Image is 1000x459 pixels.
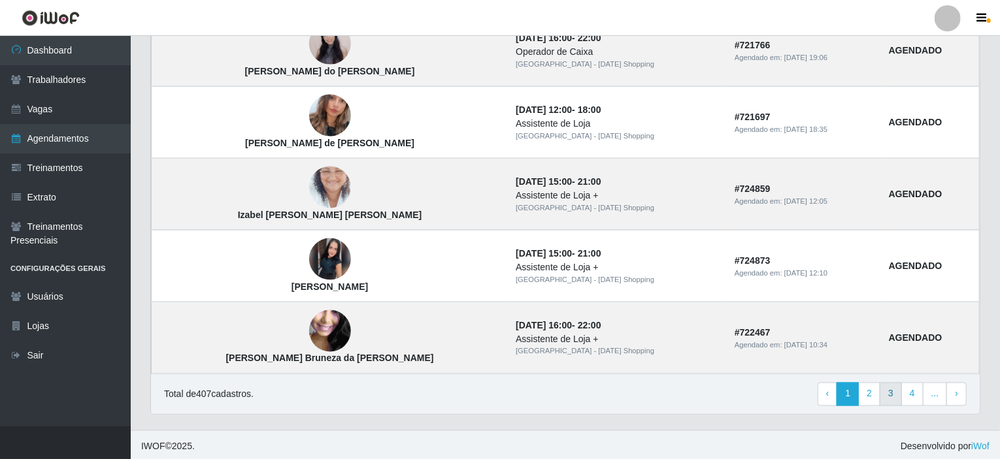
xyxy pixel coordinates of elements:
div: [GEOGRAPHIC_DATA] - [DATE] Shopping [516,131,719,142]
a: 2 [858,383,880,406]
nav: pagination [818,383,967,406]
time: [DATE] 15:00 [516,176,572,187]
div: Agendado em: [735,124,873,135]
time: [DATE] 16:00 [516,33,572,43]
div: Agendado em: [735,196,873,207]
span: Desenvolvido por [901,440,990,454]
img: kamilla Hellen Ferreira de sa Miguel [309,78,351,153]
span: © 2025 . [141,440,195,454]
time: [DATE] 16:00 [516,320,572,330]
strong: AGENDADO [889,45,942,55]
img: Izabel Cristina da Silva Santos [309,151,351,225]
strong: # 724859 [735,183,771,194]
time: 21:00 [578,176,601,187]
a: 4 [901,383,924,406]
time: [DATE] 10:34 [784,341,827,349]
strong: # 724873 [735,255,771,266]
time: 18:00 [578,104,601,115]
strong: # 721766 [735,40,771,50]
div: Assistente de Loja + [516,189,719,202]
div: Agendado em: [735,52,873,63]
strong: AGENDADO [889,332,942,343]
strong: - [516,320,601,330]
div: Agendado em: [735,268,873,279]
a: iWof [971,441,990,452]
time: [DATE] 18:35 [784,125,827,133]
strong: AGENDADO [889,261,942,271]
strong: AGENDADO [889,189,942,199]
time: [DATE] 12:00 [516,104,572,115]
div: Assistente de Loja [516,117,719,131]
p: Total de 407 cadastros. [164,388,254,402]
div: [GEOGRAPHIC_DATA] - [DATE] Shopping [516,274,719,285]
strong: # 722467 [735,327,771,338]
div: Agendado em: [735,340,873,351]
a: Previous [818,383,838,406]
span: IWOF [141,441,165,452]
strong: - [516,104,601,115]
strong: - [516,33,601,43]
strong: [PERSON_NAME] [292,281,368,292]
a: Next [946,383,967,406]
a: ... [923,383,948,406]
strong: [PERSON_NAME] do [PERSON_NAME] [245,66,415,76]
div: Assistente de Loja + [516,332,719,346]
time: [DATE] 19:06 [784,54,827,61]
div: [GEOGRAPHIC_DATA] - [DATE] Shopping [516,202,719,214]
strong: AGENDADO [889,117,942,127]
div: [GEOGRAPHIC_DATA] - [DATE] Shopping [516,59,719,70]
img: CoreUI Logo [22,10,80,26]
time: 21:00 [578,248,601,259]
strong: # 721697 [735,112,771,122]
time: [DATE] 12:05 [784,197,827,205]
img: Tatiane Varela de Oliveira [309,238,351,280]
img: Fabiana Silva do Nascimento [309,24,351,64]
strong: [PERSON_NAME] de [PERSON_NAME] [245,138,414,148]
time: 22:00 [578,33,601,43]
strong: [PERSON_NAME] Bruneza da [PERSON_NAME] [226,353,434,364]
strong: Izabel [PERSON_NAME] [PERSON_NAME] [238,210,422,220]
a: 1 [837,383,859,406]
strong: - [516,176,601,187]
span: ‹ [826,388,829,399]
div: Assistente de Loja + [516,261,719,274]
div: Operador de Caixa [516,45,719,59]
time: 22:00 [578,320,601,330]
a: 3 [880,383,902,406]
img: Micaela Bruneza da Silva Alves [309,285,351,378]
strong: - [516,248,601,259]
span: › [955,388,958,399]
time: [DATE] 15:00 [516,248,572,259]
time: [DATE] 12:10 [784,269,827,277]
div: [GEOGRAPHIC_DATA] - [DATE] Shopping [516,346,719,357]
